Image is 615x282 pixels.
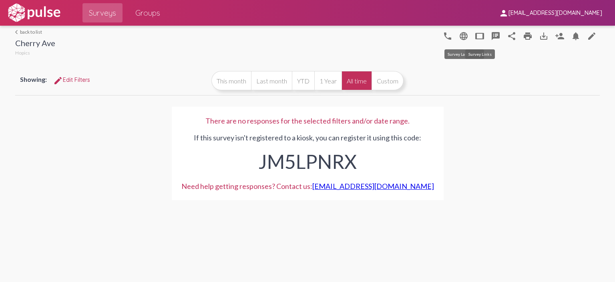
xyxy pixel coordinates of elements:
mat-icon: Share [507,31,517,41]
a: language [584,28,600,44]
span: Groups [135,6,160,20]
a: [EMAIL_ADDRESS][DOMAIN_NAME] [312,182,434,191]
mat-icon: language [459,31,468,41]
span: Hopics [15,50,30,56]
a: Groups [129,3,167,22]
a: back to list [15,29,55,35]
button: language [456,28,472,44]
button: Person [552,28,568,44]
div: JM5LPNRX [181,142,434,177]
button: Share [504,28,520,44]
button: Bell [568,28,584,44]
a: print [520,28,536,44]
div: There are no responses for the selected filters and/or date range. [181,116,434,125]
span: [EMAIL_ADDRESS][DOMAIN_NAME] [508,10,602,17]
button: Last month [251,71,292,90]
mat-icon: Person [555,31,565,41]
mat-icon: language [587,31,597,41]
button: [EMAIL_ADDRESS][DOMAIN_NAME] [492,5,609,20]
mat-icon: language [443,31,452,41]
button: YTD [292,71,314,90]
mat-icon: tablet [475,31,484,41]
button: 1 Year [314,71,342,90]
button: tablet [472,28,488,44]
mat-icon: person [499,8,508,18]
div: Need help getting responses? Contact us: [181,182,434,191]
img: white-logo.svg [6,3,62,23]
mat-icon: print [523,31,533,41]
span: Showing: [20,75,47,83]
button: Download [536,28,552,44]
mat-icon: Edit Filters [53,76,63,85]
mat-icon: speaker_notes [491,31,500,41]
button: All time [342,71,372,90]
button: language [440,28,456,44]
button: Edit FiltersEdit Filters [47,73,96,87]
div: Cherry Ave [15,38,55,50]
button: This month [211,71,251,90]
button: speaker_notes [488,28,504,44]
mat-icon: arrow_back_ios [15,30,20,34]
mat-icon: Bell [571,31,581,41]
a: Surveys [82,3,123,22]
button: Custom [372,71,404,90]
div: If this survey isn't registered to a kiosk, you can register it using this code: [181,125,434,177]
span: Edit Filters [53,76,90,83]
span: Surveys [89,6,116,20]
mat-icon: Download [539,31,549,41]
